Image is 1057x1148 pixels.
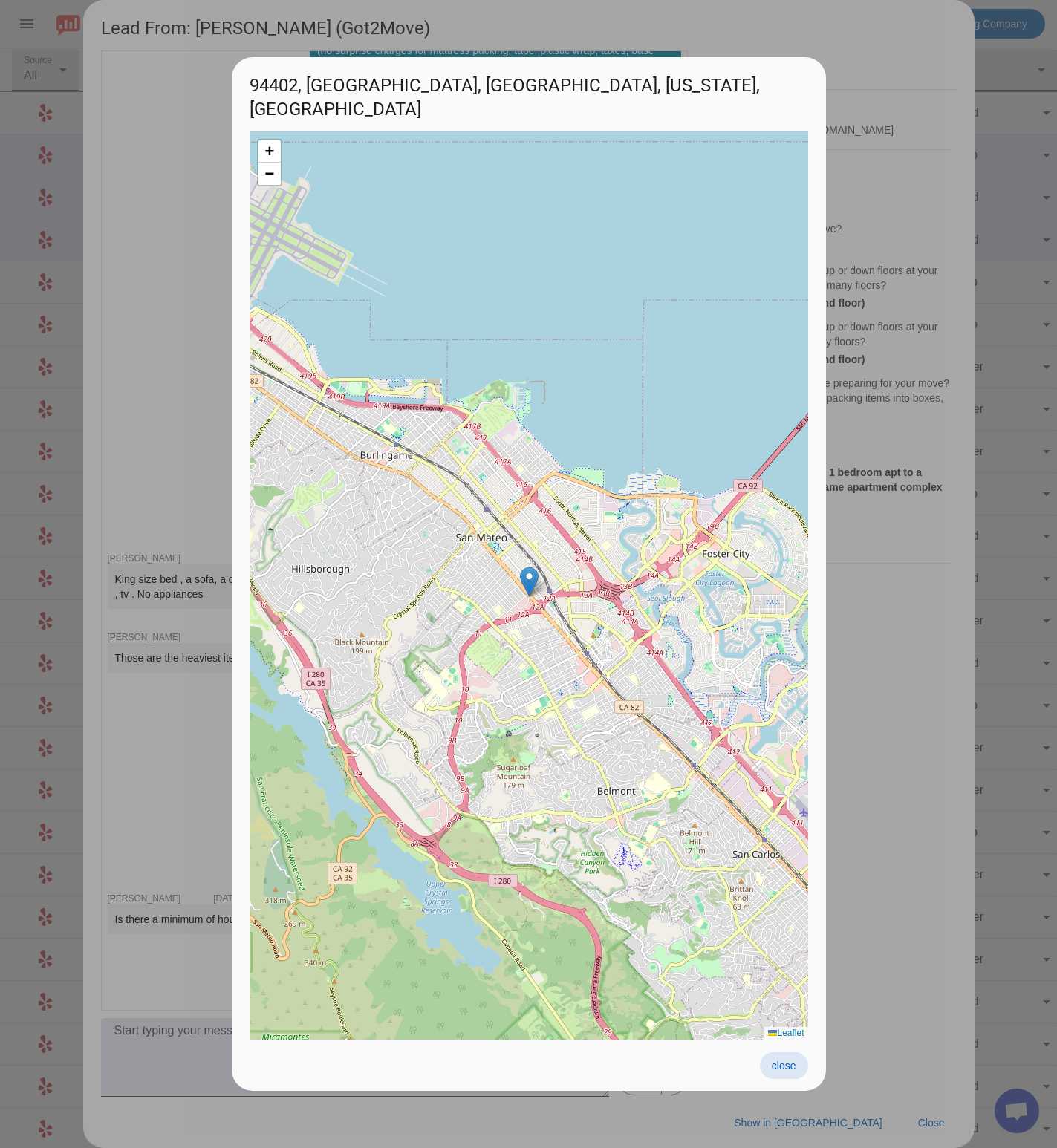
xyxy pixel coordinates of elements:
[258,140,281,163] a: Zoom in
[265,164,275,183] span: −
[232,57,826,131] h1: 94402, [GEOGRAPHIC_DATA], [GEOGRAPHIC_DATA], [US_STATE], [GEOGRAPHIC_DATA]
[772,1060,796,1072] span: close
[265,142,275,160] span: +
[258,163,281,185] a: Zoom out
[760,1052,808,1079] button: close
[520,567,539,597] img: Marker
[768,1028,804,1038] a: Leaflet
